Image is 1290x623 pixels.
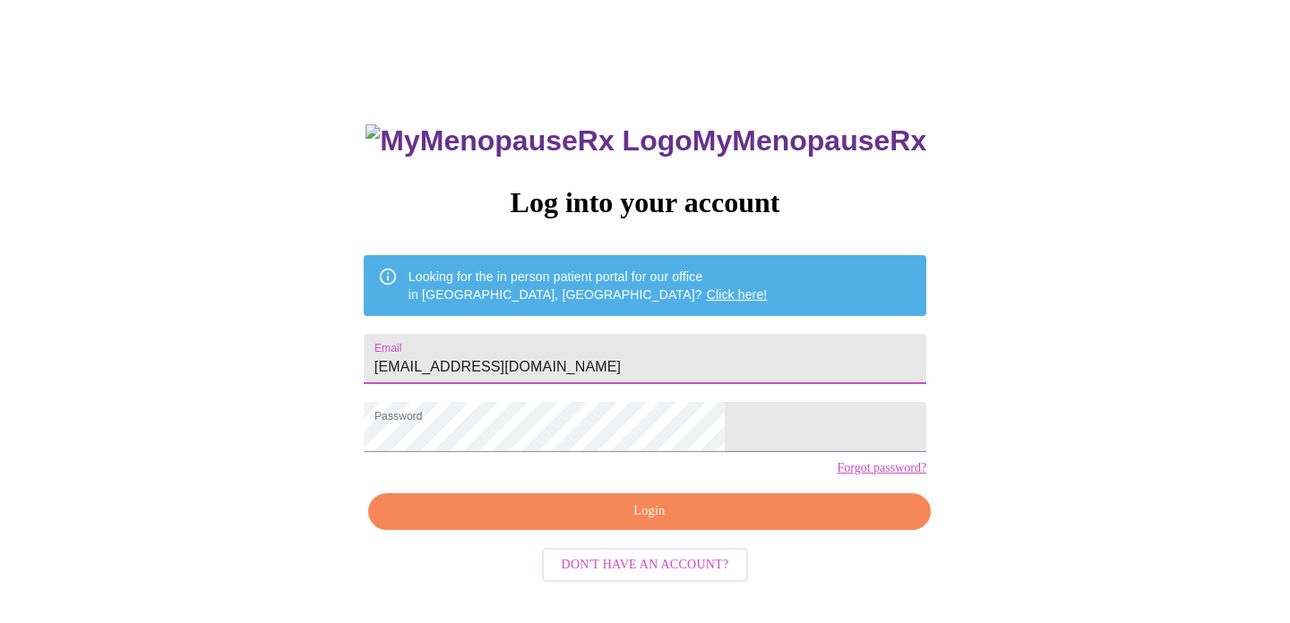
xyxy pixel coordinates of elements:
h3: Log into your account [364,186,926,219]
span: Don't have an account? [562,554,729,576]
button: Login [368,493,931,530]
span: Login [389,500,910,523]
button: Don't have an account? [542,548,749,583]
div: Looking for the in person patient portal for our office in [GEOGRAPHIC_DATA], [GEOGRAPHIC_DATA]? [408,260,768,311]
a: Forgot password? [837,461,926,475]
a: Don't have an account? [537,556,753,571]
h3: MyMenopauseRx [365,124,926,158]
img: MyMenopauseRx Logo [365,124,692,158]
a: Click here! [707,287,768,302]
